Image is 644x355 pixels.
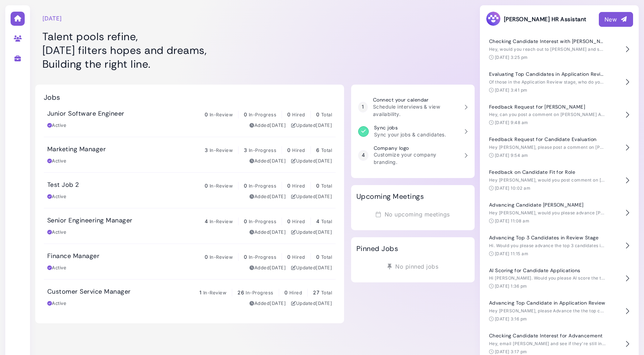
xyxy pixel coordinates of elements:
[486,164,633,197] button: Feedback on Candidate Fit for Role Hey [PERSON_NAME], would you post comment on [PERSON_NAME] sha...
[489,300,606,306] h4: Advancing Top Candidate in Application Review
[495,218,529,224] time: [DATE] 11:08 am
[249,158,286,165] div: Added
[356,260,469,273] div: No pinned jobs
[316,122,332,128] time: Aug 26, 2025
[291,193,332,200] div: Updated
[355,142,471,170] a: 4 Company logo Customize your company branding.
[287,254,290,260] span: 0
[291,229,332,236] div: Updated
[44,244,336,279] a: Finance Manager 0 In-Review 0 In-Progress 0 Hired 0 Total Active Added[DATE] Updated[DATE]
[205,218,208,224] span: 4
[486,99,633,131] button: Feedback Request for [PERSON_NAME] Hey, can you post a comment on [PERSON_NAME] Applicant sharing...
[486,66,633,99] button: Evaluating Top Candidates in Application Review Of those in the Application Review stage, who do ...
[292,147,305,153] span: Hired
[321,219,332,224] span: Total
[316,218,319,224] span: 4
[495,55,528,60] time: [DATE] 3:25 pm
[495,185,530,191] time: [DATE] 10:02 am
[287,183,290,189] span: 0
[495,251,528,256] time: [DATE] 11:15 am
[287,147,290,153] span: 0
[210,219,233,224] span: In-Review
[489,136,606,142] h4: Feedback Request for Candidate Evaluation
[495,316,527,322] time: [DATE] 3:16 pm
[489,268,606,274] h4: AI Scoring for Candidate Applications
[321,112,332,117] span: Total
[270,300,286,306] time: Aug 26, 2025
[244,254,247,260] span: 0
[270,158,286,164] time: Aug 26, 2025
[292,219,305,224] span: Hired
[47,158,66,165] div: Active
[44,208,336,244] a: Senior Engineering Manager 4 In-Review 0 In-Progress 0 Hired 4 Total Active Added[DATE] Updated[D...
[47,229,66,236] div: Active
[249,300,286,307] div: Added
[205,147,208,153] span: 3
[316,265,332,270] time: Aug 26, 2025
[486,197,633,229] button: Advancing Candidate [PERSON_NAME] Hey [PERSON_NAME], would you please advance [PERSON_NAME]? [DAT...
[47,264,66,271] div: Active
[210,147,233,153] span: In-Review
[249,112,276,117] span: In-Progress
[249,122,286,129] div: Added
[246,290,273,295] span: In-Progress
[205,254,208,260] span: 0
[486,131,633,164] button: Feedback Request for Candidate Evaluation Hey [PERSON_NAME], please post a comment on [PERSON_NAM...
[358,150,368,161] div: 4
[486,262,633,295] button: AI Scoring for Candidate Applications Hi [PERSON_NAME]. Would you please AI score the two candida...
[44,280,336,315] a: Customer Service Manager 1 In-Review 26 In-Progress 0 Hired 27 Total Active Added[DATE] Updated[D...
[291,122,332,129] div: Updated
[270,122,286,128] time: Aug 26, 2025
[373,103,459,118] p: Schedule interviews & view availability.
[244,147,247,153] span: 3
[289,290,302,295] span: Hired
[292,112,305,117] span: Hired
[210,254,233,260] span: In-Review
[205,183,208,189] span: 0
[210,112,233,117] span: In-Review
[47,252,100,260] h3: Finance Manager
[291,158,332,165] div: Updated
[316,158,332,164] time: Aug 26, 2025
[316,229,332,235] time: Aug 26, 2025
[599,12,633,27] button: New
[489,104,606,110] h4: Feedback Request for [PERSON_NAME]
[316,111,319,117] span: 0
[355,121,471,142] a: Sync jobs Sync your jobs & candidates.
[356,244,398,253] h2: Pinned Jobs
[604,15,627,24] div: New
[316,183,319,189] span: 0
[249,219,276,224] span: In-Progress
[249,264,286,271] div: Added
[47,110,125,118] h3: Junior Software Engineer
[199,289,201,295] span: 1
[489,71,606,77] h4: Evaluating Top Candidates in Application Review
[486,33,633,66] button: Checking Candidate Interest with [PERSON_NAME] Hey, would you reach out to [PERSON_NAME] and see ...
[495,120,528,125] time: [DATE] 9:48 am
[42,30,337,71] h1: Talent pools refine, [DATE] filters hopes and dreams, Building the right line.
[270,229,286,235] time: Aug 26, 2025
[355,93,471,121] a: 1 Connect your calendar Schedule interviews & view availability.
[316,300,332,306] time: Aug 26, 2025
[44,173,336,208] a: Test Job 2 0 In-Review 0 In-Progress 0 Hired 0 Total Active Added[DATE] Updated[DATE]
[489,333,606,339] h4: Checking Candidate Interest for Advancement
[373,97,459,103] h3: Connect your calendar
[486,295,633,328] button: Advancing Top Candidate in Application Review Hey [PERSON_NAME], please Advance the the top candi...
[316,147,319,153] span: 6
[249,183,276,189] span: In-Progress
[374,131,446,138] p: Sync your jobs & candidates.
[287,111,290,117] span: 0
[495,153,528,158] time: [DATE] 9:54 am
[270,194,286,199] time: Aug 26, 2025
[210,183,233,189] span: In-Review
[291,264,332,271] div: Updated
[42,14,62,23] time: [DATE]
[203,290,227,295] span: In-Review
[489,38,606,44] h4: Checking Candidate Interest with [PERSON_NAME]
[292,254,305,260] span: Hired
[489,235,606,241] h4: Advancing Top 3 Candidates in Review Stage
[287,218,290,224] span: 0
[374,125,446,131] h3: Sync jobs
[47,193,66,200] div: Active
[237,289,244,295] span: 26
